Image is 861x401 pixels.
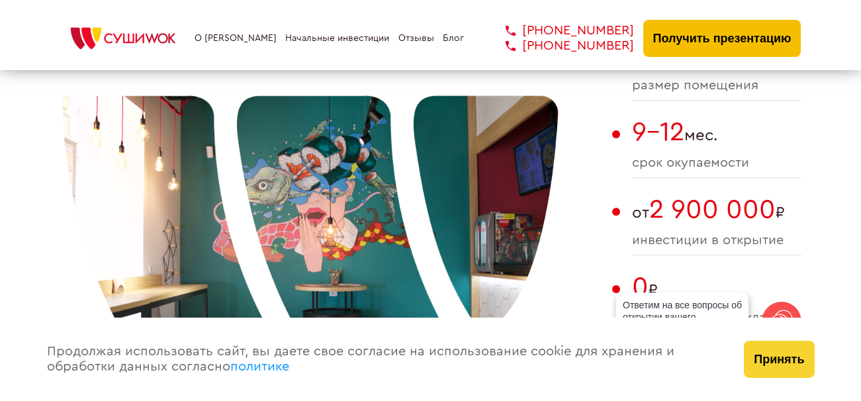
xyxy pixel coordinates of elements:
a: политике [230,360,289,373]
button: Принять [744,341,814,378]
span: инвестиции в открытие [632,233,801,248]
div: Продолжая использовать сайт, вы даете свое согласие на использование cookie для хранения и обрабо... [34,318,731,401]
div: Ответим на все вопросы об открытии вашего [PERSON_NAME]! [616,292,748,341]
button: Получить презентацию [643,20,801,57]
span: 0 [632,274,649,300]
a: Блог [443,33,464,44]
a: [PHONE_NUMBER] [486,23,634,38]
img: СУШИWOK [60,24,186,53]
span: ₽ [632,272,801,302]
a: [PHONE_NUMBER] [486,38,634,54]
a: Отзывы [398,33,434,44]
span: 9-12 [632,119,684,146]
span: от ₽ [632,195,801,225]
span: cрок окупаемости [632,156,801,171]
span: 2 900 000 [649,197,776,223]
span: размер помещения [632,78,801,93]
a: О [PERSON_NAME] [195,33,277,44]
a: Начальные инвестиции [285,33,389,44]
span: мес. [632,117,801,148]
